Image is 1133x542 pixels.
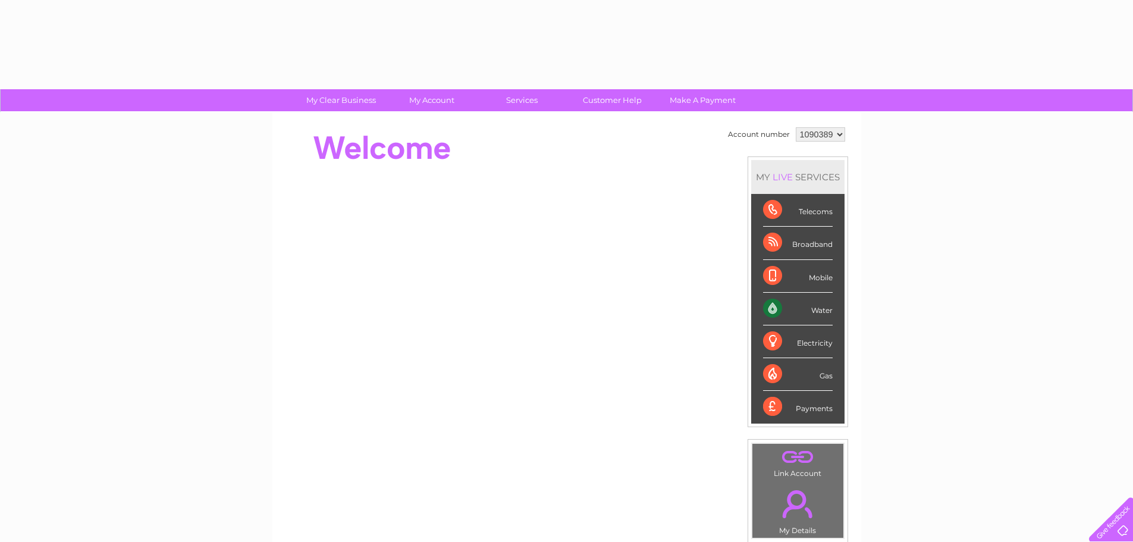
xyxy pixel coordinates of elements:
[382,89,481,111] a: My Account
[725,124,793,145] td: Account number
[654,89,752,111] a: Make A Payment
[755,483,840,525] a: .
[751,160,845,194] div: MY SERVICES
[473,89,571,111] a: Services
[763,325,833,358] div: Electricity
[763,391,833,423] div: Payments
[763,227,833,259] div: Broadband
[755,447,840,468] a: .
[770,171,795,183] div: LIVE
[763,194,833,227] div: Telecoms
[763,358,833,391] div: Gas
[292,89,390,111] a: My Clear Business
[752,443,844,481] td: Link Account
[763,260,833,293] div: Mobile
[563,89,661,111] a: Customer Help
[752,480,844,538] td: My Details
[763,293,833,325] div: Water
